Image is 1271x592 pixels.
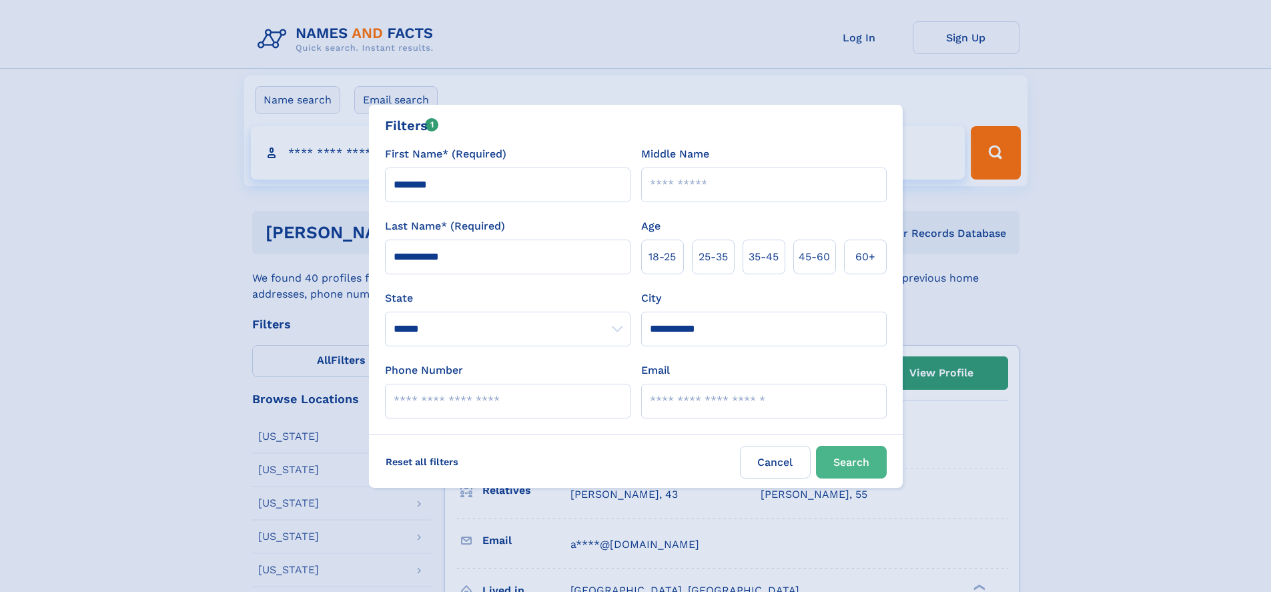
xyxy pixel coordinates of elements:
[385,115,439,135] div: Filters
[855,249,875,265] span: 60+
[641,362,670,378] label: Email
[641,290,661,306] label: City
[641,146,709,162] label: Middle Name
[385,146,506,162] label: First Name* (Required)
[385,290,630,306] label: State
[749,249,779,265] span: 35‑45
[385,362,463,378] label: Phone Number
[377,446,467,478] label: Reset all filters
[649,249,676,265] span: 18‑25
[799,249,830,265] span: 45‑60
[385,218,505,234] label: Last Name* (Required)
[641,218,661,234] label: Age
[699,249,728,265] span: 25‑35
[740,446,811,479] label: Cancel
[816,446,887,479] button: Search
